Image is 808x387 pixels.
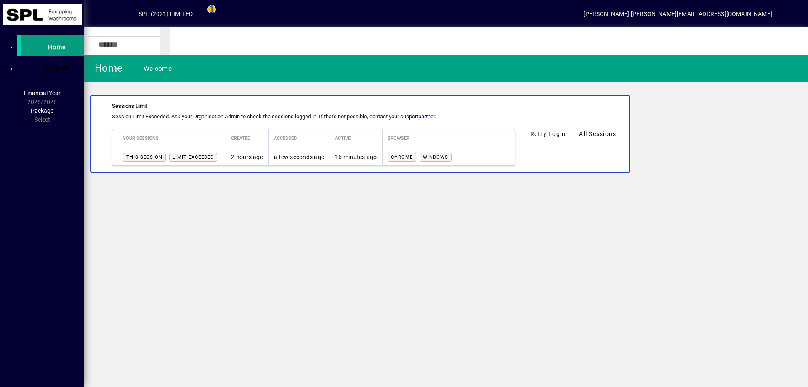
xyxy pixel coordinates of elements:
[231,134,250,143] span: Created
[112,102,515,110] div: Sessions Limit
[90,61,126,75] div: Home
[418,113,435,120] a: partner
[24,90,61,96] span: Financial Year
[126,155,162,160] span: This session
[423,155,448,160] span: Windows
[583,7,772,21] div: [PERSON_NAME] [PERSON_NAME][EMAIL_ADDRESS][DOMAIN_NAME]
[388,134,409,143] span: Browser
[781,2,797,29] a: Knowledge Base
[138,7,193,21] div: SPL (2021) LIMITED
[84,95,808,173] app-alert-notification-menu-item: Sessions Limit
[123,134,159,143] span: Your Sessions
[144,62,172,75] div: Welcome
[48,44,66,51] span: Home
[112,6,138,21] button: Profile
[226,148,268,165] td: 2 hours ago
[173,155,214,160] span: Limit exceeded
[274,134,297,143] span: Accessed
[45,65,69,72] span: Support
[530,130,566,139] span: Retry Login
[391,155,413,160] span: Chrome
[112,112,515,121] div: Session Limit Exceeded. Ask your Organisation Admin to check the sessions logged in. If that's no...
[21,57,84,78] a: Support
[330,148,382,165] td: 16 minutes ago
[579,130,616,139] span: All Sessions
[17,35,84,56] a: Home
[524,126,573,141] button: Retry Login
[268,148,330,165] td: a few seconds ago
[335,134,351,143] span: Active
[572,126,623,141] a: All Sessions
[31,107,53,114] span: Package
